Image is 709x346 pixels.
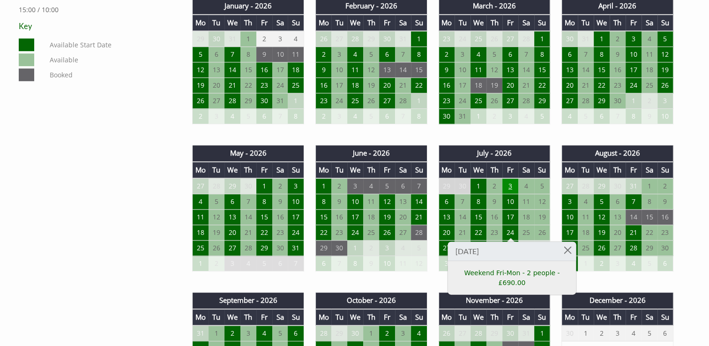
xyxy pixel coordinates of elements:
[331,109,347,124] td: 3
[395,109,411,124] td: 7
[240,15,256,31] th: Th
[562,145,673,161] th: August - 2026
[240,162,256,178] th: Th
[315,15,331,31] th: Mo
[272,62,288,78] td: 17
[209,15,224,31] th: Tu
[518,109,534,124] td: 4
[288,78,304,93] td: 25
[502,162,518,178] th: Fr
[594,194,610,210] td: 5
[455,109,470,124] td: 31
[363,109,379,124] td: 5
[331,47,347,62] td: 3
[256,62,272,78] td: 16
[594,62,610,78] td: 15
[486,15,502,31] th: Th
[455,194,470,210] td: 7
[193,31,209,47] td: 29
[240,31,256,47] td: 1
[594,31,610,47] td: 1
[502,62,518,78] td: 13
[657,47,673,62] td: 12
[240,210,256,225] td: 14
[193,109,209,124] td: 2
[657,194,673,210] td: 9
[411,93,427,109] td: 1
[272,31,288,47] td: 3
[331,15,347,31] th: Tu
[657,178,673,194] td: 2
[395,47,411,62] td: 7
[331,62,347,78] td: 10
[626,31,642,47] td: 3
[379,62,395,78] td: 13
[502,78,518,93] td: 20
[363,162,379,178] th: Th
[209,178,224,194] td: 28
[411,78,427,93] td: 22
[626,15,642,31] th: Fr
[455,31,470,47] td: 24
[315,145,427,161] th: June - 2026
[256,210,272,225] td: 15
[594,178,610,194] td: 29
[48,38,173,51] dd: Available Start Date
[240,194,256,210] td: 7
[272,93,288,109] td: 31
[610,78,626,93] td: 23
[578,178,594,194] td: 28
[315,162,331,178] th: Mo
[288,31,304,47] td: 4
[256,194,272,210] td: 8
[610,109,626,124] td: 7
[562,62,578,78] td: 13
[439,93,455,109] td: 23
[642,162,657,178] th: Sa
[610,62,626,78] td: 16
[224,210,240,225] td: 13
[439,194,455,210] td: 6
[256,109,272,124] td: 6
[209,47,224,62] td: 6
[486,93,502,109] td: 26
[534,178,550,194] td: 5
[626,178,642,194] td: 31
[209,162,224,178] th: Tu
[256,162,272,178] th: Fr
[288,194,304,210] td: 10
[379,31,395,47] td: 30
[642,15,657,31] th: Sa
[562,93,578,109] td: 27
[411,162,427,178] th: Su
[411,31,427,47] td: 1
[272,47,288,62] td: 10
[347,78,363,93] td: 18
[486,109,502,124] td: 2
[379,47,395,62] td: 6
[411,194,427,210] td: 14
[288,62,304,78] td: 18
[240,93,256,109] td: 29
[439,78,455,93] td: 16
[578,31,594,47] td: 31
[534,78,550,93] td: 22
[455,93,470,109] td: 24
[486,162,502,178] th: Th
[395,15,411,31] th: Sa
[19,22,175,30] h3: Key
[578,78,594,93] td: 21
[363,62,379,78] td: 12
[562,194,578,210] td: 3
[347,31,363,47] td: 28
[288,93,304,109] td: 1
[454,268,569,287] a: Weekend Fri-Mon - 2 people - £690.00
[411,47,427,62] td: 8
[272,210,288,225] td: 16
[578,109,594,124] td: 5
[486,62,502,78] td: 12
[224,178,240,194] td: 29
[256,15,272,31] th: Fr
[193,145,304,161] th: May - 2026
[455,162,470,178] th: Tu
